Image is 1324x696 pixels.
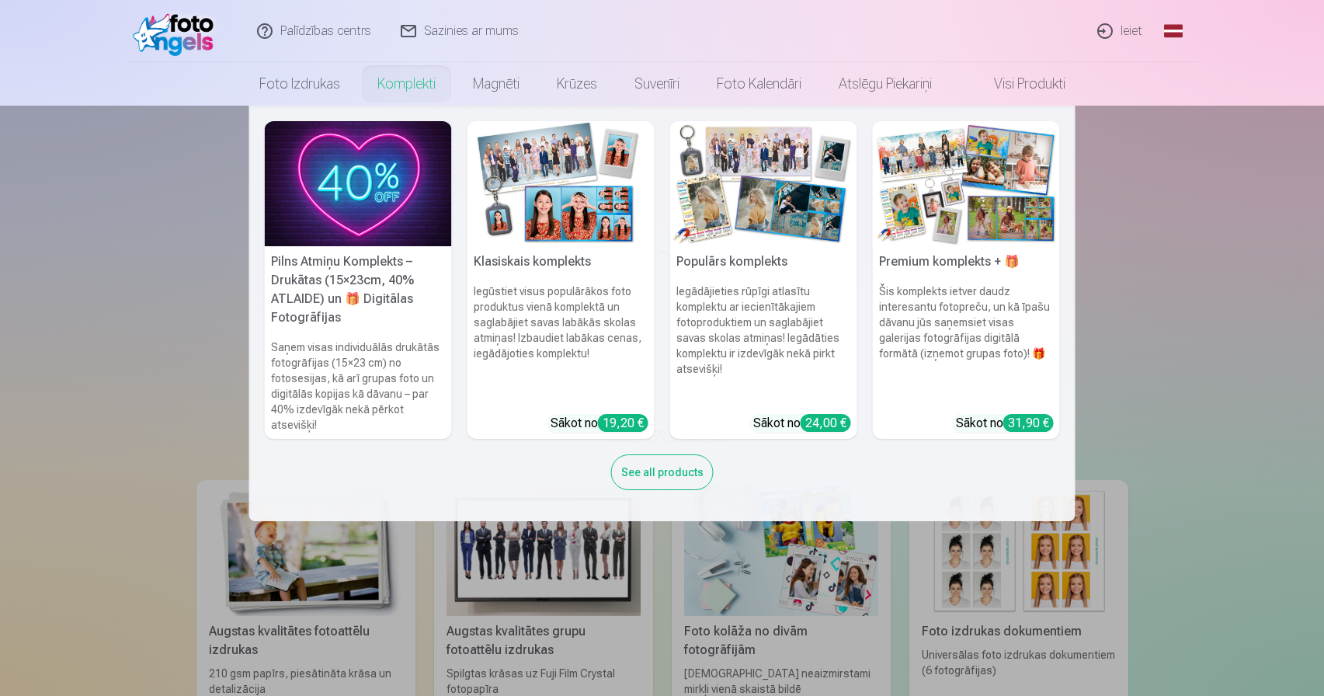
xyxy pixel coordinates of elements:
[265,121,452,246] img: Pilns Atmiņu Komplekts – Drukātas (15×23cm, 40% ATLAIDE) un 🎁 Digitālas Fotogrāfijas
[873,246,1060,277] h5: Premium komplekts + 🎁
[873,121,1060,439] a: Premium komplekts + 🎁 Premium komplekts + 🎁Šis komplekts ietver daudz interesantu fotopreču, un k...
[670,277,857,408] h6: Iegādājieties rūpīgi atlasītu komplektu ar iecienītākajiem fotoproduktiem un saglabājiet savas sk...
[611,463,714,479] a: See all products
[133,6,222,56] img: /fa1
[1003,414,1054,432] div: 31,90 €
[265,246,452,333] h5: Pilns Atmiņu Komplekts – Drukātas (15×23cm, 40% ATLAIDE) un 🎁 Digitālas Fotogrāfijas
[611,454,714,490] div: See all products
[551,414,648,433] div: Sākot no
[753,414,851,433] div: Sākot no
[820,62,950,106] a: Atslēgu piekariņi
[467,277,655,408] h6: Iegūstiet visus populārākos foto produktus vienā komplektā un saglabājiet savas labākās skolas at...
[467,121,655,246] img: Klasiskais komplekts
[670,121,857,246] img: Populārs komplekts
[670,121,857,439] a: Populārs komplektsPopulārs komplektsIegādājieties rūpīgi atlasītu komplektu ar iecienītākajiem fo...
[598,414,648,432] div: 19,20 €
[801,414,851,432] div: 24,00 €
[873,121,1060,246] img: Premium komplekts + 🎁
[616,62,698,106] a: Suvenīri
[950,62,1084,106] a: Visi produkti
[265,333,452,439] h6: Saņem visas individuālās drukātās fotogrāfijas (15×23 cm) no fotosesijas, kā arī grupas foto un d...
[698,62,820,106] a: Foto kalendāri
[467,121,655,439] a: Klasiskais komplektsKlasiskais komplektsIegūstiet visus populārākos foto produktus vienā komplekt...
[265,121,452,439] a: Pilns Atmiņu Komplekts – Drukātas (15×23cm, 40% ATLAIDE) un 🎁 Digitālas Fotogrāfijas Pilns Atmiņu...
[956,414,1054,433] div: Sākot no
[467,246,655,277] h5: Klasiskais komplekts
[873,277,1060,408] h6: Šis komplekts ietver daudz interesantu fotopreču, un kā īpašu dāvanu jūs saņemsiet visas galerija...
[454,62,538,106] a: Magnēti
[538,62,616,106] a: Krūzes
[670,246,857,277] h5: Populārs komplekts
[241,62,359,106] a: Foto izdrukas
[359,62,454,106] a: Komplekti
